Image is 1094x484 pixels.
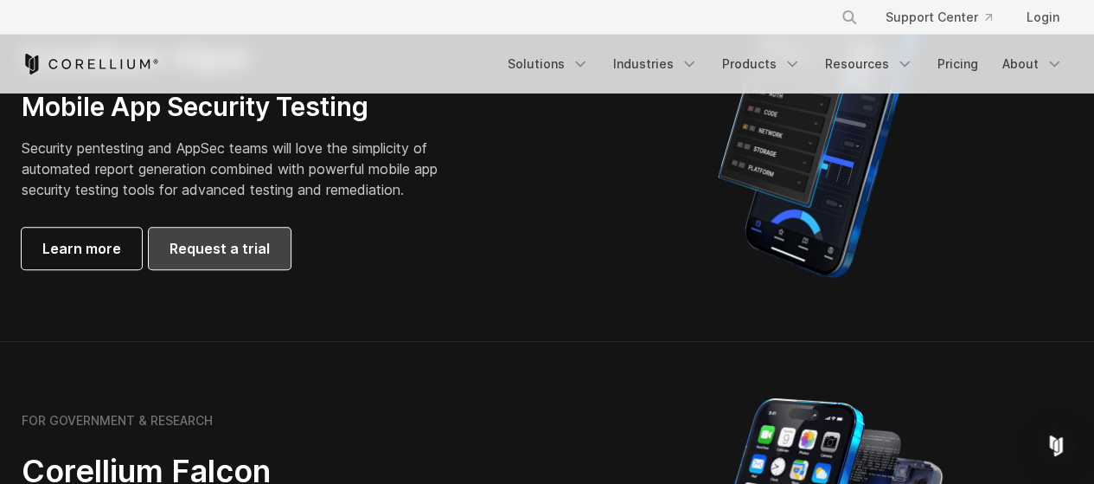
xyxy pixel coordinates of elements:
[927,48,988,80] a: Pricing
[170,238,270,259] span: Request a trial
[992,48,1073,80] a: About
[820,2,1073,33] div: Navigation Menu
[1035,425,1077,467] div: Open Intercom Messenger
[834,2,865,33] button: Search
[42,238,121,259] span: Learn more
[22,413,213,429] h6: FOR GOVERNMENT & RESEARCH
[22,228,142,269] a: Learn more
[22,54,159,74] a: Corellium Home
[497,48,599,80] a: Solutions
[603,48,708,80] a: Industries
[1013,2,1073,33] a: Login
[815,48,924,80] a: Resources
[149,228,291,269] a: Request a trial
[22,91,464,124] h3: Mobile App Security Testing
[497,48,1073,80] div: Navigation Menu
[712,48,811,80] a: Products
[22,138,464,200] p: Security pentesting and AppSec teams will love the simplicity of automated report generation comb...
[872,2,1006,33] a: Support Center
